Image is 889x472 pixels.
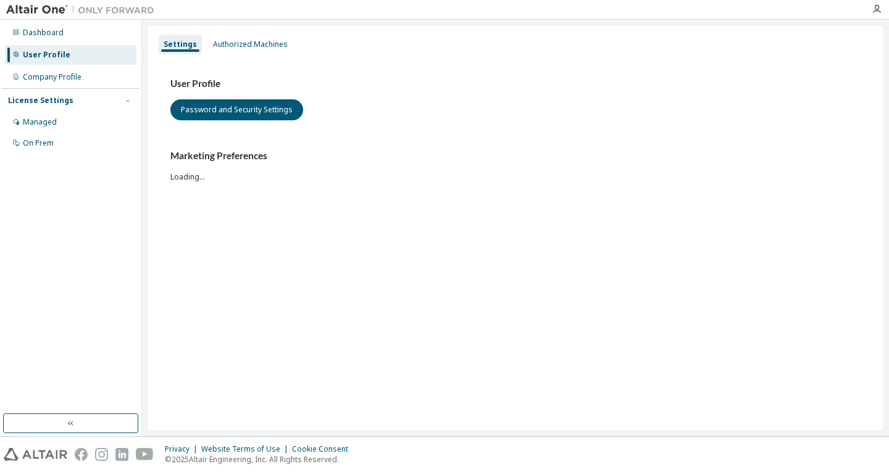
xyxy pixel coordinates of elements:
[23,138,54,148] div: On Prem
[170,78,861,90] h3: User Profile
[115,448,128,461] img: linkedin.svg
[75,448,88,461] img: facebook.svg
[23,117,57,127] div: Managed
[136,448,154,461] img: youtube.svg
[6,4,161,16] img: Altair One
[292,444,356,454] div: Cookie Consent
[95,448,108,461] img: instagram.svg
[4,448,67,461] img: altair_logo.svg
[23,72,81,82] div: Company Profile
[164,39,197,49] div: Settings
[170,150,861,181] div: Loading...
[170,99,303,120] button: Password and Security Settings
[201,444,292,454] div: Website Terms of Use
[23,50,70,60] div: User Profile
[23,28,64,38] div: Dashboard
[170,150,861,162] h3: Marketing Preferences
[165,444,201,454] div: Privacy
[8,96,73,106] div: License Settings
[213,39,288,49] div: Authorized Machines
[165,454,356,465] p: © 2025 Altair Engineering, Inc. All Rights Reserved.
